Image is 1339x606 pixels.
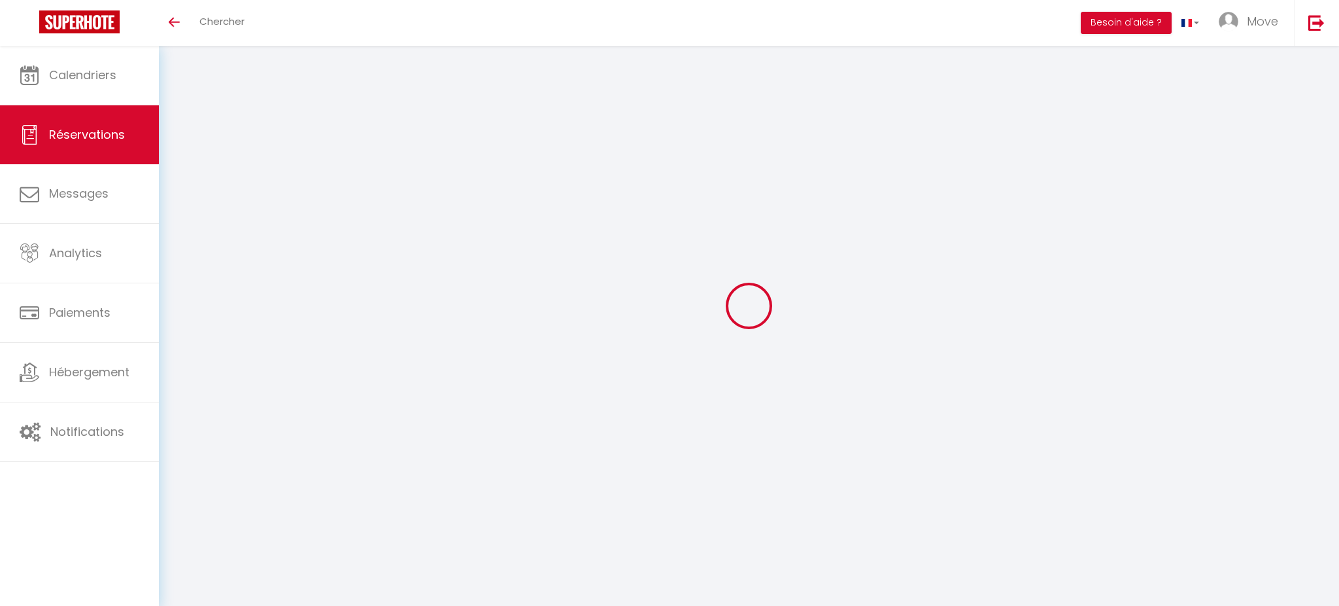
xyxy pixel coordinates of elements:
img: Super Booking [39,10,120,33]
span: Réservations [49,126,125,143]
img: logout [1308,14,1325,31]
span: Calendriers [49,67,116,83]
span: Messages [49,185,109,202]
span: Hébergement [49,364,129,380]
span: Notifications [50,423,124,440]
span: Analytics [49,245,102,261]
img: ... [1219,12,1238,31]
span: Move [1247,13,1278,29]
span: Chercher [199,14,245,28]
span: Paiements [49,304,110,321]
button: Besoin d'aide ? [1081,12,1172,34]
